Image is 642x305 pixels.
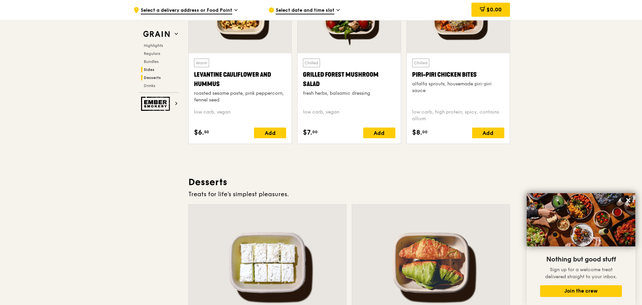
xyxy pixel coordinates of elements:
[194,70,286,89] div: Levantine Cauliflower and Hummus
[472,128,504,138] div: Add
[144,83,155,88] span: Drinks
[487,6,502,13] span: $0.00
[412,59,429,67] div: Chilled
[194,109,286,122] div: low carb, vegan
[412,70,504,79] div: Piri-piri Chicken Bites
[194,128,204,138] span: $6.
[144,67,154,72] span: Sides
[141,7,232,14] span: Select a delivery address or Food Point
[144,43,163,48] span: Highlights
[254,128,286,138] div: Add
[303,59,320,67] div: Chilled
[194,59,209,67] div: Warm
[144,75,161,80] span: Desserts
[422,129,428,135] span: 00
[303,109,395,122] div: low carb, vegan
[144,59,158,64] span: Bundles
[276,7,334,14] span: Select date and time slot
[188,189,510,199] div: Treats for life's simplest pleasures.
[412,81,504,94] div: alfalfa sprouts, housemade piri-piri sauce
[141,28,172,40] img: Grain web logo
[303,70,395,89] div: Grilled Forest Mushroom Salad
[194,90,286,103] div: roasted sesame paste, pink peppercorn, fennel seed
[144,51,160,56] span: Regulars
[545,267,617,280] span: Sign up for a welcome treat delivered straight to your inbox.
[527,193,635,246] img: DSC07876-Edit02-Large.jpeg
[623,195,634,206] button: Close
[546,255,616,263] span: Nothing but good stuff
[412,109,504,122] div: low carb, high protein, spicy, contains allium
[412,128,422,138] span: $8.
[303,128,312,138] span: $7.
[303,90,395,97] div: fresh herbs, balsamic dressing
[312,129,318,135] span: 00
[188,176,510,188] h3: Desserts
[141,97,172,111] img: Ember Smokery web logo
[363,128,395,138] div: Add
[540,285,622,297] button: Join the crew
[204,129,209,135] span: 50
